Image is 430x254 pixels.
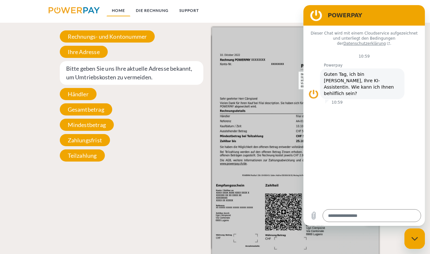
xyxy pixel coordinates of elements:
span: Händler [60,88,97,100]
a: Home [106,5,130,16]
a: SUPPORT [174,5,204,16]
span: Mindestbetrag [60,119,114,131]
span: Gesamtbetrag [60,103,112,115]
span: Rechnungs- und Kontonummer [60,30,155,43]
img: logo-powerpay.svg [49,7,100,13]
span: Teilzahlung [60,149,105,162]
span: Bitte geben Sie uns Ihre aktuelle Adresse bekannt, um Umtriebskosten zu vermeiden. [60,61,204,85]
a: DIE RECHNUNG [130,5,174,16]
span: Ihre Adresse [60,46,108,58]
span: Zahlungsfrist [60,134,110,146]
iframe: Messaging-Fenster [303,5,425,226]
a: agb [349,5,369,16]
iframe: Schaltfläche zum Öffnen des Messaging-Fensters; Konversation läuft [404,228,425,249]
